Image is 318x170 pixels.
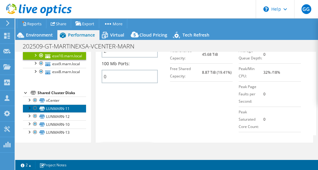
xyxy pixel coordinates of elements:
div: Shared Cluster Disks [38,89,86,97]
b: 0 [263,52,266,57]
a: vCenter [23,97,86,104]
a: Project Notes [35,161,71,169]
td: Peak Page Faults per Second: [239,81,264,107]
b: 0 [263,91,266,97]
b: 0 [263,117,266,122]
a: More [99,19,127,28]
b: 8.87 TiB (19.41%) [202,70,232,75]
span: Cloud Pricing [139,32,167,38]
a: LUNMARN-13 [23,129,86,136]
a: 2 [16,161,35,169]
span: GG [302,4,311,14]
span: Virtual [110,32,124,38]
td: Peak/Min CPU: [239,63,264,81]
td: Free Shared Capacity: [170,63,202,81]
span: Performance [68,32,95,38]
span: Tech Refresh [182,32,209,38]
a: esxi8.marn.local [23,68,86,76]
a: esxi9.marn.local [23,60,86,68]
span: Environment [26,32,53,38]
td: Total Shared Capacity: [170,45,202,63]
a: esxi10.marn.local [23,52,86,60]
a: LUNMARN-12 [23,112,86,120]
b: 32% /18% [263,70,280,75]
b: 45.68 TiB [202,52,218,57]
h1: 202509-GT-MARTINEXSA-VCENTER-MARN [20,43,144,50]
label: 100 Mb Ports: [102,61,130,67]
a: Reports [17,19,46,28]
a: Export [71,19,99,28]
td: Average Queue Depth: [239,45,264,63]
a: LUNMARN-10 [23,120,86,128]
td: Peak Saturated Core Count: [239,107,264,132]
a: Share [46,19,71,28]
svg: \n [263,6,269,12]
a: LUNMARN-11 [23,104,86,112]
